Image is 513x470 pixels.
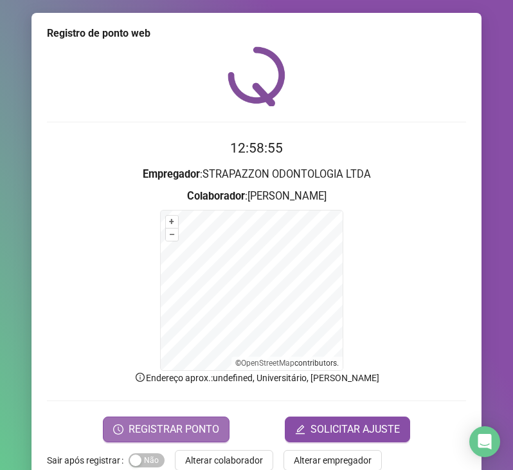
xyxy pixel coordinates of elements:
h3: : STRAPAZZON ODONTOLOGIA LTDA [47,166,466,183]
span: clock-circle [113,424,123,435]
div: Registro de ponto web [47,26,466,41]
strong: Empregador [143,168,200,180]
span: SOLICITAR AJUSTE [310,422,400,437]
span: info-circle [134,371,146,383]
span: Alterar colaborador [185,453,263,467]
h3: : [PERSON_NAME] [47,188,466,205]
img: QRPoint [228,46,285,106]
strong: Colaborador [187,190,245,202]
li: © contributors. [235,359,339,368]
span: REGISTRAR PONTO [129,422,219,437]
div: Open Intercom Messenger [469,426,500,457]
a: OpenStreetMap [241,359,294,368]
time: 12:58:55 [230,140,283,156]
button: editSOLICITAR AJUSTE [285,417,410,442]
span: Alterar empregador [294,453,372,467]
p: Endereço aprox. : undefined, Universitário, [PERSON_NAME] [47,371,466,385]
span: edit [295,424,305,435]
button: – [166,229,178,241]
button: REGISTRAR PONTO [103,417,230,442]
button: + [166,216,178,228]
